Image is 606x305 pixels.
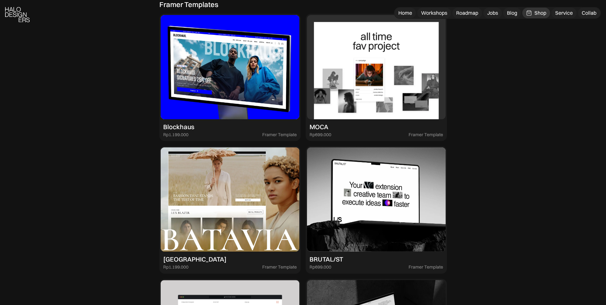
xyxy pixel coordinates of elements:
div: Home [398,10,412,16]
a: Service [551,8,577,18]
div: BRUTAL/ST [310,255,343,263]
div: Framer Template [262,132,297,137]
div: Rp1.199.000 [163,264,188,270]
div: Roadmap [456,10,478,16]
div: Rp699.000 [310,264,331,270]
div: Framer Template [409,132,443,137]
div: Shop [534,10,546,16]
div: Service [555,10,573,16]
a: MOCARp699.000Framer Template [306,14,447,141]
div: Collab [582,10,596,16]
div: Rp699.000 [310,132,331,137]
div: Blockhaus [163,123,194,131]
a: Blog [503,8,521,18]
a: Roadmap [452,8,482,18]
a: Collab [578,8,600,18]
a: BRUTAL/STRp699.000Framer Template [306,146,447,274]
div: [GEOGRAPHIC_DATA] [163,255,226,263]
div: Framer Templates [159,0,219,9]
a: Jobs [483,8,502,18]
a: [GEOGRAPHIC_DATA]Rp1.199.000Framer Template [159,146,301,274]
div: Rp1.199.000 [163,132,188,137]
div: Framer Template [409,264,443,270]
a: BlockhausRp1.199.000Framer Template [159,14,301,141]
a: Home [395,8,416,18]
div: MOCA [310,123,328,131]
div: Framer Template [262,264,297,270]
a: Workshops [417,8,451,18]
div: Workshops [421,10,447,16]
div: Blog [507,10,517,16]
div: Jobs [487,10,498,16]
a: Shop [522,8,550,18]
